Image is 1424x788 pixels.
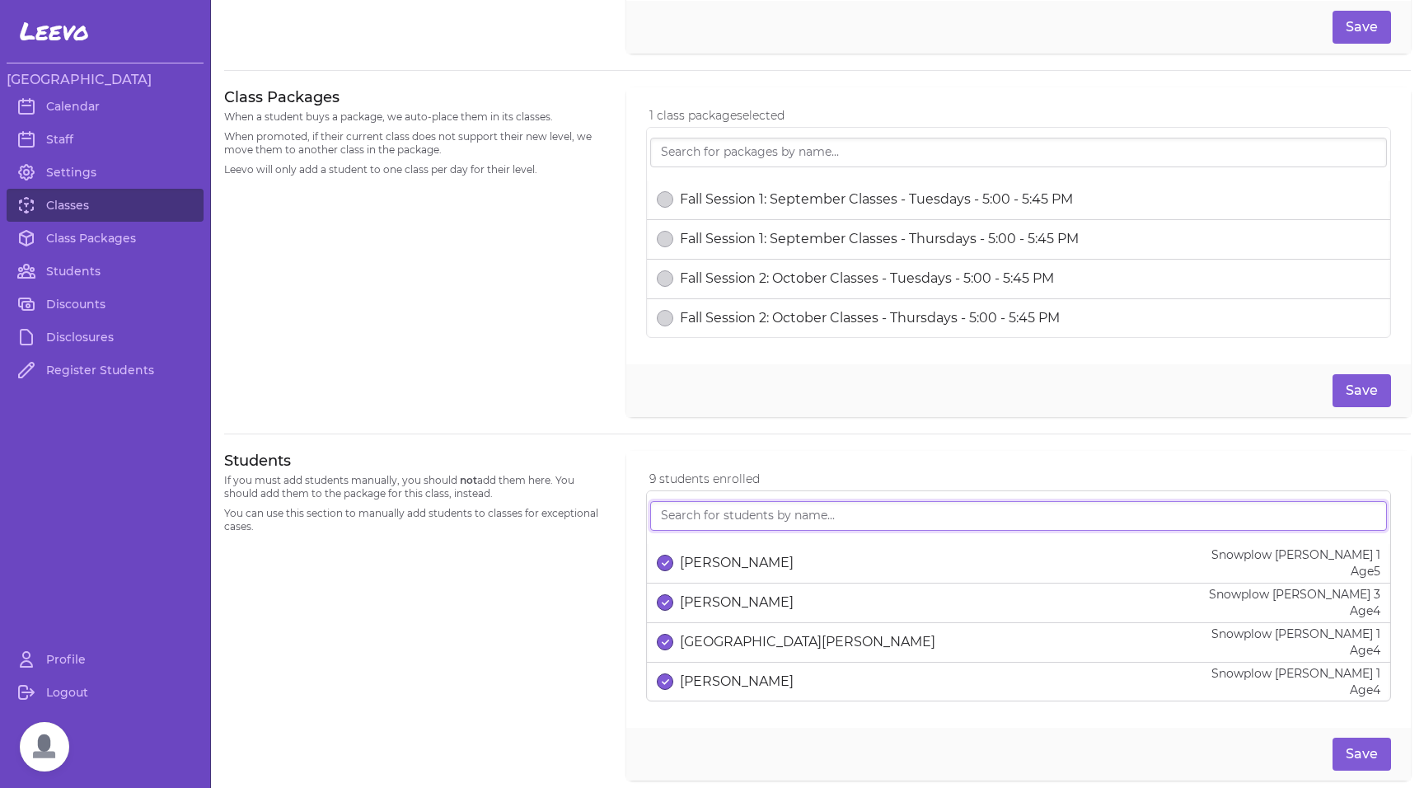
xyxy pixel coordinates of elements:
p: [PERSON_NAME] [680,553,794,573]
input: Search for students by name... [650,501,1387,531]
p: Age 4 [1211,642,1380,659]
p: [GEOGRAPHIC_DATA][PERSON_NAME] [680,632,935,652]
button: select date [657,191,673,208]
a: Profile [7,643,204,676]
a: Discounts [7,288,204,321]
p: Fall Session 1: September Classes - Tuesdays - 5:00 - 5:45 PM [680,190,1073,209]
p: Snowplow [PERSON_NAME] 1 [1211,665,1380,682]
a: Open chat [20,722,69,772]
span: not [460,474,477,486]
h3: Students [224,451,607,471]
p: Age 4 [1211,682,1380,698]
h3: [GEOGRAPHIC_DATA] [7,70,204,90]
a: Logout [7,676,204,709]
p: You can use this section to manually add students to classes for exceptional cases. [224,507,607,533]
a: Register Students [7,354,204,387]
a: Class Packages [7,222,204,255]
a: Calendar [7,90,204,123]
p: Age 5 [1211,563,1380,579]
p: [PERSON_NAME] [680,672,794,692]
a: Staff [7,123,204,156]
a: Students [7,255,204,288]
a: Disclosures [7,321,204,354]
button: select date [657,673,673,690]
p: Snowplow [PERSON_NAME] 3 [1209,586,1380,603]
p: Fall Session 1: September Classes - Thursdays - 5:00 - 5:45 PM [680,229,1079,249]
p: If you must add students manually, you should add them here. You should add them to the package f... [224,474,607,500]
p: Snowplow [PERSON_NAME] 1 [1211,626,1380,642]
p: When a student buys a package, we auto-place them in its classes. [224,110,607,124]
p: When promoted, if their current class does not support their new level, we move them to another c... [224,130,607,157]
button: Save [1333,374,1391,407]
button: select date [657,310,673,326]
a: Classes [7,189,204,222]
p: 1 class package selected [649,107,1391,124]
input: Search for packages by name... [650,138,1387,167]
p: [PERSON_NAME] [680,593,794,612]
p: Fall Session 2: October Classes - Tuesdays - 5:00 - 5:45 PM [680,269,1054,288]
h3: Class Packages [224,87,607,107]
p: 9 students enrolled [649,471,1391,487]
button: select date [657,594,673,611]
button: select date [657,634,673,650]
button: select date [657,270,673,287]
p: Snowplow [PERSON_NAME] 1 [1211,546,1380,563]
button: Save [1333,738,1391,771]
p: Age 4 [1209,603,1380,619]
span: Leevo [20,16,89,46]
button: Save [1333,11,1391,44]
button: select date [657,555,673,571]
button: select date [657,231,673,247]
p: Leevo will only add a student to one class per day for their level. [224,163,607,176]
p: Fall Session 2: October Classes - Thursdays - 5:00 - 5:45 PM [680,308,1060,328]
a: Settings [7,156,204,189]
